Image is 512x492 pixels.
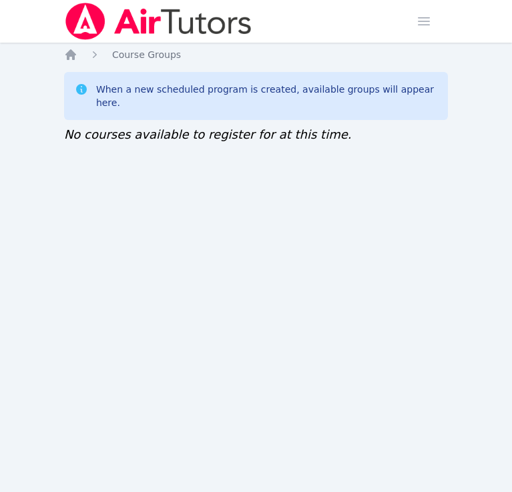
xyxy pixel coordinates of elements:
[96,83,437,109] div: When a new scheduled program is created, available groups will appear here.
[112,49,181,60] span: Course Groups
[112,48,181,61] a: Course Groups
[64,127,352,141] span: No courses available to register for at this time.
[64,48,448,61] nav: Breadcrumb
[64,3,253,40] img: Air Tutors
